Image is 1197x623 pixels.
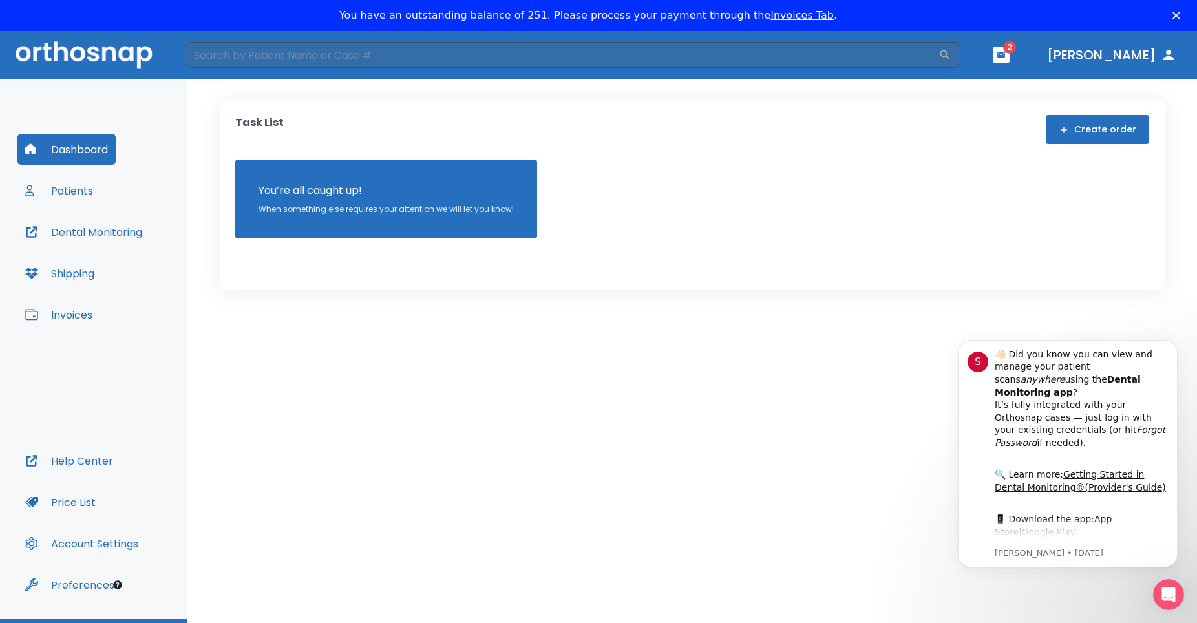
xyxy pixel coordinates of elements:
div: Close [1172,12,1185,19]
button: Invoices [17,299,100,330]
span: 2 [1003,41,1016,54]
p: Task List [235,115,284,144]
button: [PERSON_NAME] [1042,43,1181,67]
button: Preferences [17,569,122,600]
button: Dental Monitoring [17,216,150,248]
p: You’re all caught up! [259,183,514,198]
iframe: Intercom live chat [1153,579,1184,610]
button: Account Settings [17,528,146,559]
button: Create order [1046,115,1149,144]
button: Help Center [17,445,121,476]
button: Dashboard [17,134,116,165]
iframe: Intercom notifications message [938,324,1197,617]
div: Tooltip anchor [112,579,123,591]
a: Invoices Tab [770,9,834,21]
input: Search by Patient Name or Case # [185,42,938,68]
button: Price List [17,487,103,518]
button: Shipping [17,258,102,289]
p: When something else requires your attention we will let you know! [259,204,514,215]
img: Orthosnap [16,41,153,68]
button: Patients [17,175,101,206]
div: You have an outstanding balance of 251. Please process your payment through the . [339,9,837,22]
